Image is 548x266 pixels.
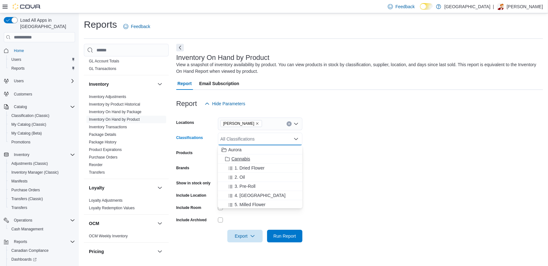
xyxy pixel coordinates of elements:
[11,217,35,224] button: Operations
[6,120,78,129] button: My Catalog (Classic)
[89,234,128,238] a: OCM Weekly Inventory
[89,155,118,160] span: Purchase Orders
[89,59,119,64] span: GL Account Totals
[6,194,78,203] button: Transfers (Classic)
[11,170,59,175] span: Inventory Manager (Classic)
[84,93,169,179] div: Inventory
[89,248,155,255] button: Pricing
[14,104,27,109] span: Catalog
[89,185,104,191] h3: Loyalty
[9,130,44,137] a: My Catalog (Beta)
[14,152,29,157] span: Inventory
[267,230,302,242] button: Run Report
[9,204,75,211] span: Transfers
[9,112,52,119] a: Classification (Classic)
[11,90,75,98] span: Customers
[176,61,540,75] div: View a snapshot of inventory availability by product. You can view products in stock by classific...
[176,54,270,61] h3: Inventory On Hand by Product
[227,230,263,242] button: Export
[89,102,140,107] a: Inventory by Product Historical
[9,186,75,194] span: Purchase Orders
[11,103,75,111] span: Catalog
[89,102,140,107] span: Inventory by Product Historical
[6,138,78,147] button: Promotions
[9,160,75,167] span: Adjustments (Classic)
[9,225,46,233] a: Cash Management
[9,204,30,211] a: Transfers
[218,154,302,164] button: Cannabis
[176,100,197,107] h3: Report
[176,217,207,223] label: Include Archived
[9,56,75,63] span: Users
[11,47,26,55] a: Home
[9,121,49,128] a: My Catalog (Classic)
[11,196,43,201] span: Transfers (Classic)
[444,3,490,10] p: [GEOGRAPHIC_DATA]
[89,140,116,144] a: Package History
[9,112,75,119] span: Classification (Classic)
[11,188,40,193] span: Purchase Orders
[89,220,99,227] h3: OCM
[11,113,50,118] span: Classification (Classic)
[84,57,169,75] div: Finance
[11,66,25,71] span: Reports
[89,185,155,191] button: Loyalty
[9,65,75,72] span: Reports
[89,66,116,71] a: GL Transactions
[13,3,41,10] img: Cova
[6,225,78,234] button: Cash Management
[156,248,164,255] button: Pricing
[89,163,102,167] a: Reorder
[9,177,30,185] a: Manifests
[395,3,415,10] span: Feedback
[131,23,150,30] span: Feedback
[231,156,250,162] span: Cannabis
[89,198,123,203] span: Loyalty Adjustments
[11,140,31,145] span: Promotions
[6,168,78,177] button: Inventory Manager (Classic)
[11,179,27,184] span: Manifests
[1,237,78,246] button: Reports
[218,182,302,191] button: 3. Pre-Roll
[89,95,126,99] a: Inventory Adjustments
[11,151,75,159] span: Inventory
[6,246,78,255] button: Canadian Compliance
[273,233,296,239] span: Run Report
[176,205,201,210] label: Include Room
[223,120,254,127] span: [PERSON_NAME]
[507,3,543,10] p: [PERSON_NAME]
[9,186,43,194] a: Purchase Orders
[11,47,75,55] span: Home
[6,203,78,212] button: Transfers
[9,177,75,185] span: Manifests
[218,191,302,200] button: 4. [GEOGRAPHIC_DATA]
[89,220,155,227] button: OCM
[14,92,32,97] span: Customers
[176,165,189,171] label: Brands
[11,151,32,159] button: Inventory
[493,3,494,10] p: |
[176,193,206,198] label: Include Location
[14,239,27,244] span: Reports
[9,138,33,146] a: Promotions
[11,238,75,246] span: Reports
[1,77,78,85] button: Users
[89,117,140,122] a: Inventory On Hand by Product
[9,195,45,203] a: Transfers (Classic)
[11,103,29,111] button: Catalog
[178,77,192,90] span: Report
[1,89,78,98] button: Customers
[89,170,105,175] a: Transfers
[218,164,302,173] button: 1. Dried Flower
[6,64,78,73] button: Reports
[176,135,203,140] label: Classifications
[18,17,75,30] span: Load All Apps in [GEOGRAPHIC_DATA]
[497,3,504,10] div: Daniel McIntosh
[228,147,242,153] span: Aurora
[11,131,42,136] span: My Catalog (Beta)
[121,20,153,33] a: Feedback
[202,97,248,110] button: Hide Parameters
[255,122,259,125] button: Remove Aurora Cannabis from selection in this group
